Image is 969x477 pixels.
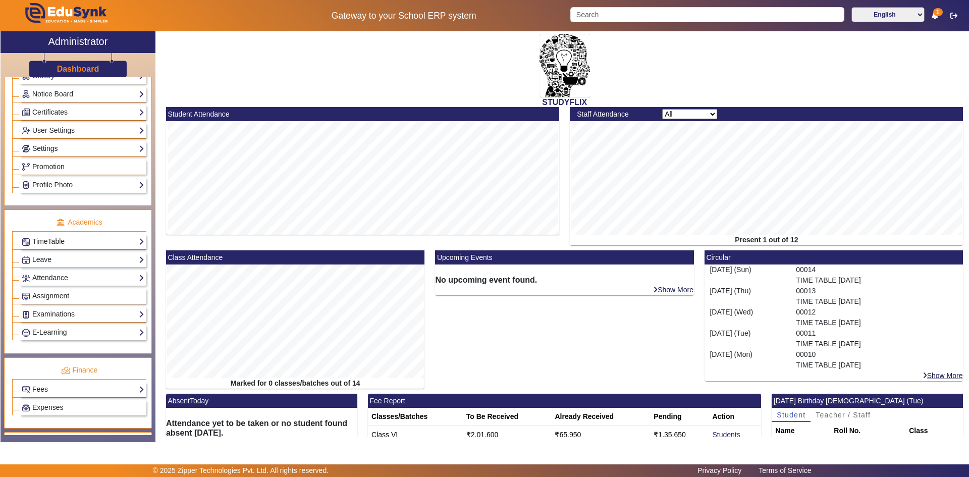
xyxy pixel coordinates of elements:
[796,296,958,307] p: TIME TABLE [DATE]
[32,403,63,411] span: Expenses
[12,365,146,376] p: Finance
[796,339,958,349] p: TIME TABLE [DATE]
[463,408,552,426] th: To Be Received
[56,218,65,227] img: academic.png
[166,107,559,121] mat-card-header: Student Attendance
[791,286,963,307] div: 00013
[22,404,30,411] img: Payroll.png
[705,349,791,370] div: [DATE] (Mon)
[248,11,560,21] h5: Gateway to your School ERP system
[772,422,830,440] th: Name
[32,292,69,300] span: Assignment
[650,426,709,444] td: ₹1,35,650
[368,394,761,408] mat-card-header: Fee Report
[540,34,590,97] img: 2da83ddf-6089-4dce-a9e2-416746467bdd
[570,7,844,22] input: Search
[830,422,905,440] th: Roll No.
[22,293,30,300] img: Assignments.png
[22,161,144,173] a: Promotion
[57,64,100,74] a: Dashboard
[933,8,943,16] span: 1
[160,97,968,107] h2: STUDYFLIX
[796,275,958,286] p: TIME TABLE [DATE]
[705,286,791,307] div: [DATE] (Thu)
[709,408,761,426] th: Action
[791,349,963,370] div: 00010
[922,371,963,380] a: Show More
[166,250,425,264] mat-card-header: Class Attendance
[705,250,963,264] mat-card-header: Circular
[777,411,805,418] span: Student
[12,217,146,228] p: Academics
[22,290,144,302] a: Assignment
[653,285,694,294] a: Show More
[368,408,463,426] th: Classes/Batches
[435,250,694,264] mat-card-header: Upcoming Events
[48,35,108,47] h2: Administrator
[57,64,99,74] h3: Dashboard
[22,402,144,413] a: Expenses
[1,31,155,53] a: Administrator
[791,328,963,349] div: 00011
[905,422,963,440] th: Class
[772,394,963,408] mat-card-header: [DATE] Birthday [DEMOGRAPHIC_DATA] (Tue)
[791,307,963,328] div: 00012
[435,275,694,285] h6: No upcoming event found.
[32,163,65,171] span: Promotion
[796,360,958,370] p: TIME TABLE [DATE]
[463,426,552,444] td: ₹2,01,600
[753,464,816,477] a: Terms of Service
[61,366,70,375] img: finance.png
[791,264,963,286] div: 00014
[650,408,709,426] th: Pending
[712,431,740,439] a: Students
[368,426,463,444] td: Class VI
[705,307,791,328] div: [DATE] (Wed)
[816,411,871,418] span: Teacher / Staff
[570,235,963,245] div: Present 1 out of 12
[551,426,650,444] td: ₹65,950
[796,317,958,328] p: TIME TABLE [DATE]
[22,163,30,171] img: Branchoperations.png
[166,394,357,408] mat-card-header: AbsentToday
[692,464,746,477] a: Privacy Policy
[551,408,650,426] th: Already Received
[166,378,425,389] div: Marked for 0 classes/batches out of 14
[572,109,657,120] div: Staff Attendance
[705,328,791,349] div: [DATE] (Tue)
[166,418,357,438] h6: Attendance yet to be taken or no student found absent [DATE].
[153,465,329,476] p: © 2025 Zipper Technologies Pvt. Ltd. All rights reserved.
[705,264,791,286] div: [DATE] (Sun)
